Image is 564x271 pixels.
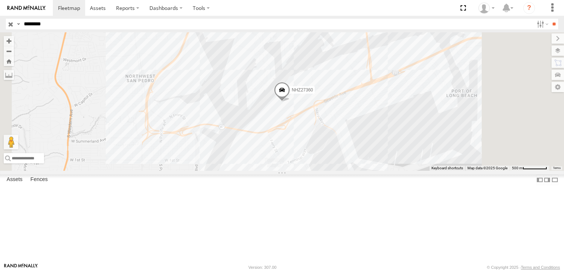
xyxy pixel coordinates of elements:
[467,166,507,170] span: Map data ©2025 Google
[7,6,46,11] img: rand-logo.svg
[512,166,523,170] span: 500 m
[27,175,51,185] label: Fences
[4,135,18,149] button: Drag Pegman onto the map to open Street View
[523,2,535,14] i: ?
[543,174,551,185] label: Dock Summary Table to the Right
[4,70,14,80] label: Measure
[521,265,560,270] a: Terms and Conditions
[292,87,313,93] span: NHZ27360
[534,19,550,29] label: Search Filter Options
[536,174,543,185] label: Dock Summary Table to the Left
[249,265,276,270] div: Version: 307.00
[15,19,21,29] label: Search Query
[551,174,558,185] label: Hide Summary Table
[4,46,14,56] button: Zoom out
[487,265,560,270] div: © Copyright 2025 -
[4,56,14,66] button: Zoom Home
[4,36,14,46] button: Zoom in
[476,3,497,14] div: Zulema McIntosch
[431,166,463,171] button: Keyboard shortcuts
[510,166,549,171] button: Map Scale: 500 m per 63 pixels
[553,166,561,169] a: Terms (opens in new tab)
[4,264,38,271] a: Visit our Website
[552,82,564,92] label: Map Settings
[3,175,26,185] label: Assets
